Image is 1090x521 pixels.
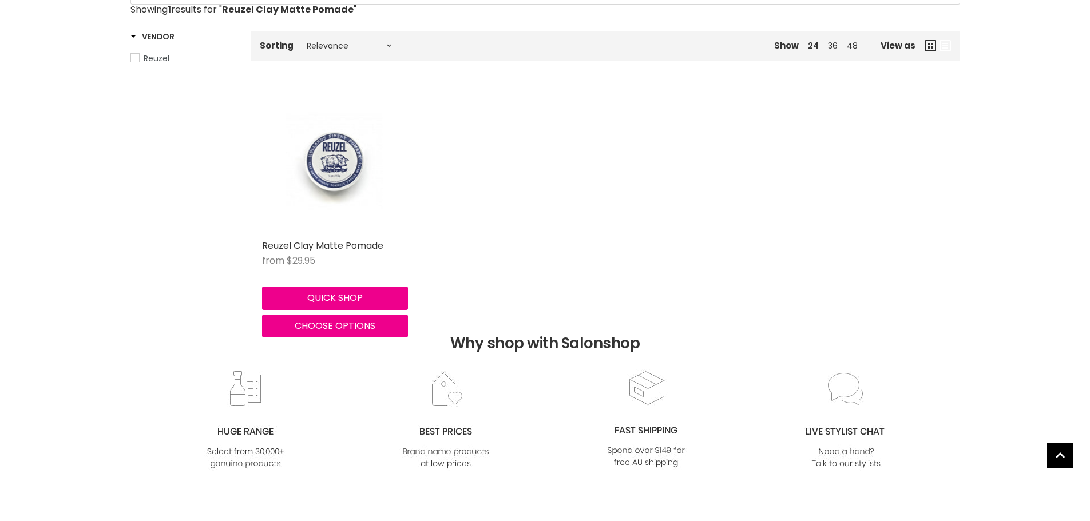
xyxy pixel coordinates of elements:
[168,3,171,16] strong: 1
[130,31,175,42] h3: Vendor
[260,41,294,50] label: Sorting
[600,369,692,470] img: fast.jpg
[262,239,383,252] a: Reuzel Clay Matte Pomade
[6,289,1084,369] h2: Why shop with Salonshop
[130,5,960,15] p: Showing results for " "
[222,3,354,16] strong: Reuzel Clay Matte Pomade
[262,287,408,309] button: Quick shop
[199,371,292,471] img: range2_8cf790d4-220e-469f-917d-a18fed3854b6.jpg
[1047,443,1073,468] a: Back to top
[800,371,893,471] img: chat_c0a1c8f7-3133-4fc6-855f-7264552747f6.jpg
[1047,443,1073,472] span: Back to top
[808,40,819,51] a: 24
[262,254,284,267] span: from
[828,40,838,51] a: 36
[847,40,858,51] a: 48
[262,315,408,337] button: Choose options
[1033,467,1079,510] iframe: Gorgias live chat messenger
[130,52,236,65] a: Reuzel
[262,88,408,234] a: Reuzel Clay Matte Pomade
[881,41,915,50] span: View as
[295,319,375,332] span: Choose options
[287,254,315,267] span: $29.95
[774,39,799,51] span: Show
[399,371,492,471] img: prices.jpg
[144,53,169,64] span: Reuzel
